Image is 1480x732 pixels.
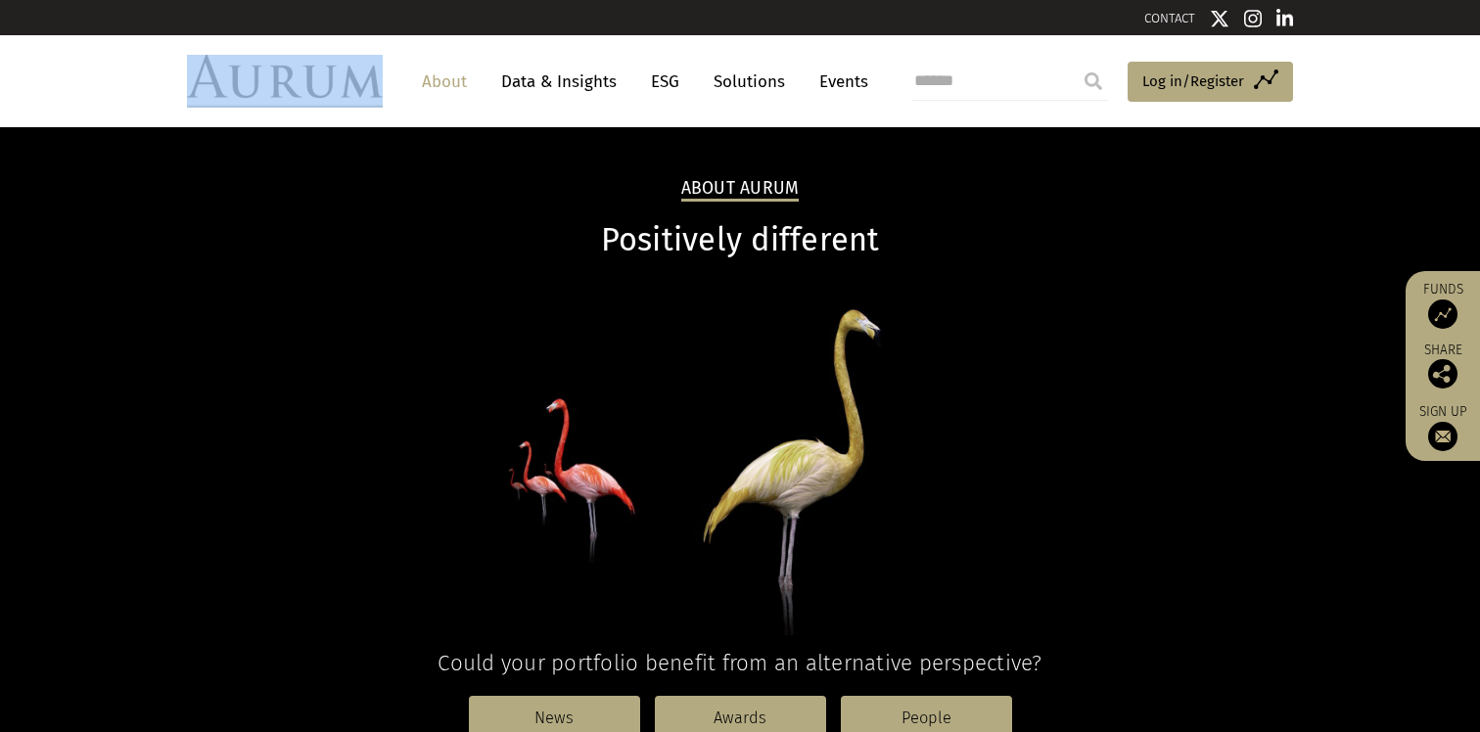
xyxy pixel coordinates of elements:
img: Access Funds [1428,299,1457,329]
a: Data & Insights [491,64,626,100]
span: Log in/Register [1142,69,1244,93]
img: Instagram icon [1244,9,1262,28]
a: About [412,64,477,100]
h2: About Aurum [681,178,800,202]
img: Sign up to our newsletter [1428,422,1457,451]
h4: Could your portfolio benefit from an alternative perspective? [187,650,1293,676]
input: Submit [1074,62,1113,101]
img: Twitter icon [1210,9,1229,28]
a: CONTACT [1144,11,1195,25]
h1: Positively different [187,221,1293,259]
img: Aurum [187,55,383,108]
a: ESG [641,64,689,100]
a: Sign up [1415,403,1470,451]
img: Share this post [1428,359,1457,389]
a: Log in/Register [1128,62,1293,103]
a: Solutions [704,64,795,100]
div: Share [1415,343,1470,389]
a: Events [809,64,868,100]
img: Linkedin icon [1276,9,1294,28]
a: Funds [1415,281,1470,329]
